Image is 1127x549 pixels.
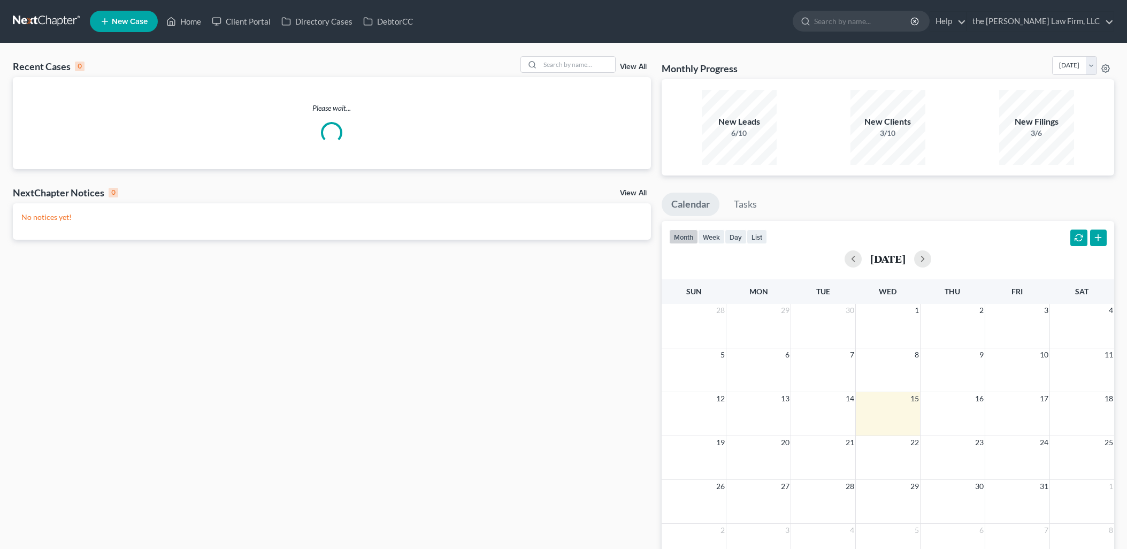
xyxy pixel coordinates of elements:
[909,480,920,493] span: 29
[715,304,726,317] span: 28
[1043,304,1049,317] span: 3
[850,116,925,128] div: New Clients
[780,304,791,317] span: 29
[13,60,85,73] div: Recent Cases
[698,230,725,244] button: week
[112,18,148,26] span: New Case
[715,480,726,493] span: 26
[747,230,767,244] button: list
[870,253,906,264] h2: [DATE]
[1039,436,1049,449] span: 24
[725,230,747,244] button: day
[784,524,791,537] span: 3
[1108,480,1114,493] span: 1
[999,116,1074,128] div: New Filings
[276,12,358,31] a: Directory Cases
[1011,287,1023,296] span: Fri
[749,287,768,296] span: Mon
[75,62,85,71] div: 0
[620,189,647,197] a: View All
[849,348,855,361] span: 7
[978,524,985,537] span: 6
[1039,480,1049,493] span: 31
[715,436,726,449] span: 19
[814,11,912,31] input: Search by name...
[845,392,855,405] span: 14
[879,287,896,296] span: Wed
[780,436,791,449] span: 20
[909,436,920,449] span: 22
[978,348,985,361] span: 9
[719,524,726,537] span: 2
[974,392,985,405] span: 16
[1108,304,1114,317] span: 4
[1103,348,1114,361] span: 11
[1043,524,1049,537] span: 7
[109,188,118,197] div: 0
[724,193,766,216] a: Tasks
[945,287,960,296] span: Thu
[686,287,702,296] span: Sun
[1039,348,1049,361] span: 10
[845,436,855,449] span: 21
[999,128,1074,139] div: 3/6
[662,62,738,75] h3: Monthly Progress
[816,287,830,296] span: Tue
[719,348,726,361] span: 5
[849,524,855,537] span: 4
[702,116,777,128] div: New Leads
[702,128,777,139] div: 6/10
[21,212,642,223] p: No notices yet!
[845,304,855,317] span: 30
[780,392,791,405] span: 13
[206,12,276,31] a: Client Portal
[13,186,118,199] div: NextChapter Notices
[669,230,698,244] button: month
[715,392,726,405] span: 12
[662,193,719,216] a: Calendar
[1103,392,1114,405] span: 18
[967,12,1114,31] a: the [PERSON_NAME] Law Firm, LLC
[1108,524,1114,537] span: 8
[358,12,418,31] a: DebtorCC
[974,480,985,493] span: 30
[13,103,651,113] p: Please wait...
[540,57,615,72] input: Search by name...
[620,63,647,71] a: View All
[1103,436,1114,449] span: 25
[845,480,855,493] span: 28
[1075,287,1088,296] span: Sat
[914,524,920,537] span: 5
[914,304,920,317] span: 1
[784,348,791,361] span: 6
[161,12,206,31] a: Home
[974,436,985,449] span: 23
[914,348,920,361] span: 8
[1039,392,1049,405] span: 17
[850,128,925,139] div: 3/10
[909,392,920,405] span: 15
[978,304,985,317] span: 2
[930,12,966,31] a: Help
[780,480,791,493] span: 27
